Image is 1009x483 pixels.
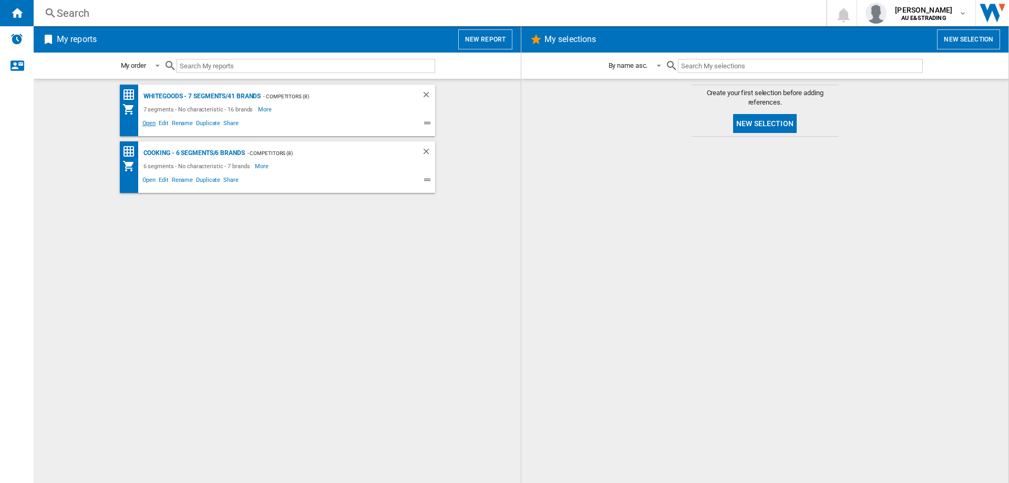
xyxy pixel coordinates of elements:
b: AU E&STRADING [901,15,946,22]
img: alerts-logo.svg [11,33,23,45]
span: [PERSON_NAME] [895,5,952,15]
div: Delete [421,147,435,160]
button: New selection [733,114,797,133]
input: Search My selections [678,59,922,73]
div: 6 segments - No characteristic - 7 brands [141,160,255,172]
div: My Assortment [122,160,141,172]
span: Rename [170,175,194,188]
div: Delete [421,90,435,103]
span: Duplicate [194,175,222,188]
span: Edit [157,118,170,131]
img: profile.jpg [866,3,887,24]
div: - Competitors (8) [261,90,400,103]
span: Duplicate [194,118,222,131]
button: New report [458,29,512,49]
div: My order [121,61,146,69]
span: Open [141,175,158,188]
div: By name asc. [609,61,648,69]
span: More [258,103,273,116]
span: Create your first selection before adding references. [692,88,839,107]
div: Price Matrix [122,88,141,101]
input: Search My reports [177,59,435,73]
h2: My selections [542,29,598,49]
div: COOKING - 6 segments/6 brands [141,147,245,160]
span: More [255,160,270,172]
span: Share [222,175,240,188]
div: 7 segments - No characteristic - 16 brands [141,103,259,116]
div: - Competitors (8) [245,147,400,160]
span: Edit [157,175,170,188]
div: My Assortment [122,103,141,116]
h2: My reports [55,29,99,49]
div: Search [57,6,799,20]
span: Share [222,118,240,131]
div: Price Matrix [122,145,141,158]
div: WHITEGOODS - 7 segments/41 brands [141,90,261,103]
button: New selection [937,29,1000,49]
span: Rename [170,118,194,131]
span: Open [141,118,158,131]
